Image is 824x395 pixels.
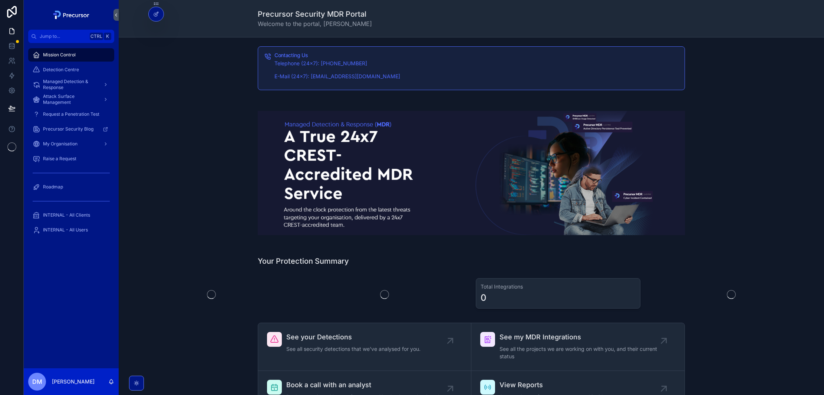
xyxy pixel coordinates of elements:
img: 17888-2024-08-22-14_25_07-Picture1.png [258,111,685,236]
div: Telephone (24x7): 01912491612 E-Mail (24x7): soc@precursorsecurity.com [274,59,679,81]
h1: Your Protection Summary [258,256,349,266]
img: App logo [51,9,92,21]
button: Jump to...CtrlK [28,30,114,43]
span: Managed Detection & Response [43,79,97,90]
h3: Total Integrations [481,283,636,290]
a: Raise a Request [28,152,114,165]
div: 0 [481,292,487,304]
span: View Reports [500,380,631,390]
span: Request a Penetration Test [43,111,99,117]
span: INTERNAL - All Clients [43,212,90,218]
span: Detection Centre [43,67,79,73]
span: Welcome to the portal, [PERSON_NAME] [258,19,372,28]
a: INTERNAL - All Clients [28,208,114,222]
span: Roadmap [43,184,63,190]
span: Raise a Request [43,156,76,162]
p: Telephone (24x7): [PHONE_NUMBER] [274,59,679,68]
a: INTERNAL - All Users [28,223,114,237]
span: INTERNAL - All Users [43,227,88,233]
span: Ctrl [90,33,103,40]
p: E-Mail (24x7): [EMAIL_ADDRESS][DOMAIN_NAME] [274,72,679,81]
a: Precursor Security Blog [28,122,114,136]
a: Managed Detection & Response [28,78,114,91]
span: My Organisation [43,141,78,147]
a: Roadmap [28,180,114,194]
a: My Organisation [28,137,114,151]
span: DM [32,377,42,386]
a: Detection Centre [28,63,114,76]
span: Jump to... [40,33,87,39]
span: See all the projects we are working on with you, and their current status [500,345,664,360]
a: Request a Penetration Test [28,108,114,121]
a: See my MDR IntegrationsSee all the projects we are working on with you, and their current status [471,323,685,371]
span: Book a call with an analyst [286,380,450,390]
div: scrollable content [24,43,119,246]
a: Mission Control [28,48,114,62]
p: [PERSON_NAME] [52,378,95,385]
h5: Contacting Us [274,53,679,58]
span: See my MDR Integrations [500,332,664,342]
a: See your DetectionsSee all security detections that we've analysed for you. [258,323,471,371]
a: Attack Surface Management [28,93,114,106]
span: Attack Surface Management [43,93,97,105]
span: Mission Control [43,52,76,58]
span: Precursor Security Blog [43,126,93,132]
span: K [105,33,111,39]
h1: Precursor Security MDR Portal [258,9,372,19]
span: See your Detections [286,332,421,342]
span: See all security detections that we've analysed for you. [286,345,421,353]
